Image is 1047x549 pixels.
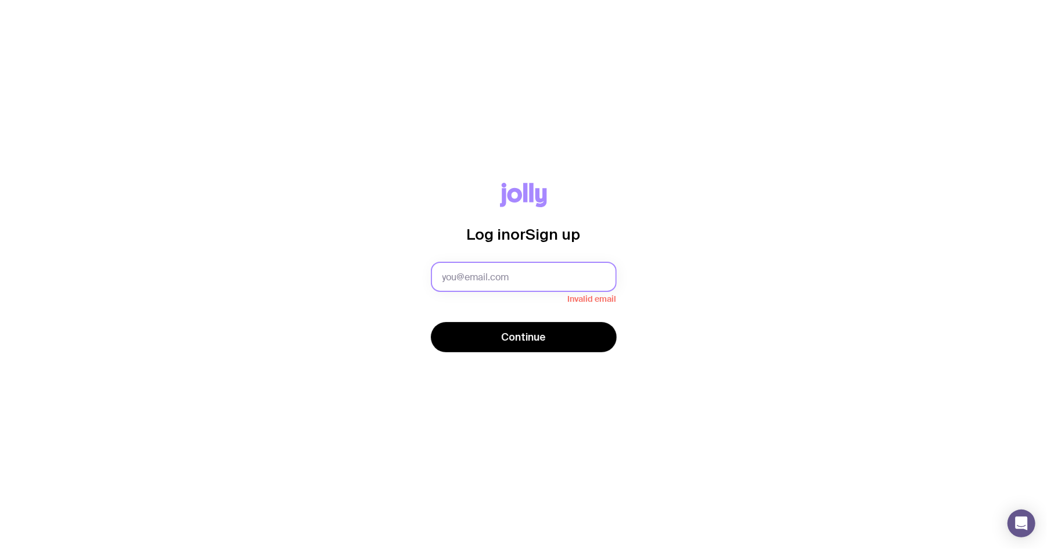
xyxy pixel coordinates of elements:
span: Invalid email [431,292,617,304]
div: Open Intercom Messenger [1008,510,1035,537]
span: Log in [467,226,511,243]
input: you@email.com [431,262,617,292]
button: Continue [431,322,617,352]
span: or [511,226,526,243]
keeper-lock: Open Keeper Popup [591,270,605,284]
span: Continue [501,330,546,344]
span: Sign up [526,226,581,243]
